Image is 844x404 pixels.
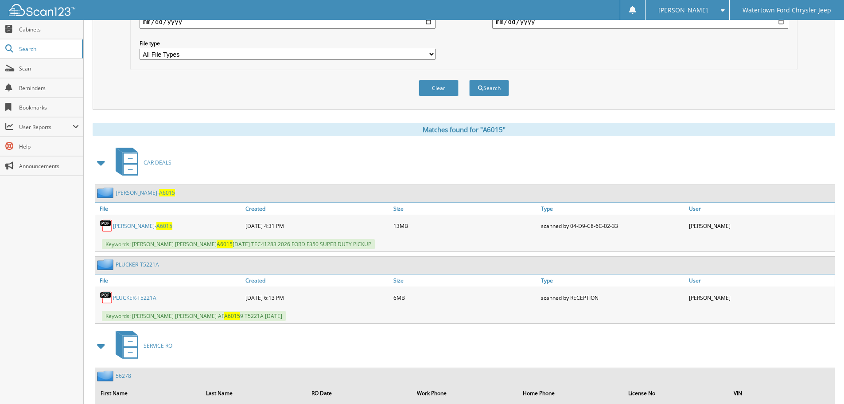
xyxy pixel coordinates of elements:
button: Clear [419,80,459,96]
span: Help [19,143,79,150]
span: SERVICE RO [144,342,172,349]
span: [PERSON_NAME] [658,8,708,13]
span: Keywords: [PERSON_NAME] [PERSON_NAME] [DATE] TEC41283 2026 FORD F350 SUPER DUTY PICKUP [102,239,375,249]
span: Cabinets [19,26,79,33]
a: Type [539,275,687,286]
span: A6015 [224,312,240,320]
img: folder2.png [97,370,116,381]
div: [DATE] 6:13 PM [243,289,391,306]
div: [PERSON_NAME] [687,289,835,306]
th: VIN [729,384,834,402]
button: Search [469,80,509,96]
a: Created [243,203,391,215]
a: File [95,203,243,215]
label: File type [140,39,436,47]
div: [DATE] 4:31 PM [243,217,391,235]
div: 6MB [391,289,539,306]
span: Search [19,45,78,53]
span: Scan [19,65,79,72]
a: PLUCKER-T5221A [116,261,159,268]
span: Reminders [19,84,79,92]
span: User Reports [19,123,73,131]
div: 13MB [391,217,539,235]
img: scan123-logo-white.svg [9,4,75,16]
div: [PERSON_NAME] [687,217,835,235]
div: scanned by 04-D9-C8-6C-02-33 [539,217,687,235]
span: A6015 [159,189,175,196]
th: First Name [96,384,201,402]
span: Watertown Ford Chrysler Jeep [743,8,831,13]
a: Created [243,275,391,286]
img: PDF.png [100,291,113,304]
span: Keywords: [PERSON_NAME] [PERSON_NAME] AF 9 T5221A [DATE] [102,311,286,321]
img: folder2.png [97,259,116,270]
a: PLUCKER-T5221A [113,294,156,302]
iframe: Chat Widget [800,361,844,404]
input: end [492,15,788,29]
span: Bookmarks [19,104,79,111]
a: [PERSON_NAME]-A6015 [113,222,172,230]
th: RO Date [307,384,412,402]
th: Last Name [202,384,306,402]
a: Type [539,203,687,215]
th: Work Phone [412,384,517,402]
span: CAR DEALS [144,159,171,166]
a: [PERSON_NAME]-A6015 [116,189,175,196]
th: Home Phone [518,384,623,402]
a: User [687,275,835,286]
div: scanned by RECEPTION [539,289,687,306]
span: A6015 [217,240,233,248]
img: folder2.png [97,187,116,198]
a: User [687,203,835,215]
a: File [95,275,243,286]
a: CAR DEALS [110,145,171,180]
span: A6015 [156,222,172,230]
a: Size [391,203,539,215]
a: 56278 [116,372,131,380]
span: Announcements [19,162,79,170]
a: Size [391,275,539,286]
img: PDF.png [100,219,113,232]
div: Matches found for "A6015" [93,123,835,136]
a: SERVICE RO [110,328,172,363]
th: License No [624,384,728,402]
input: start [140,15,436,29]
